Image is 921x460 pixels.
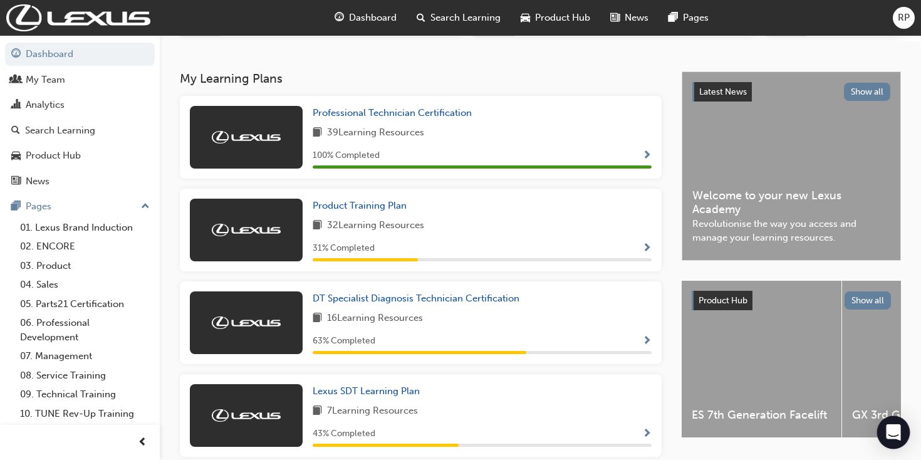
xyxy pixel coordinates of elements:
div: Pages [26,199,51,214]
span: Show Progress [642,243,652,254]
a: Latest NewsShow all [692,82,890,102]
a: Product HubShow all [692,291,891,311]
button: Pages [5,195,155,218]
div: Open Intercom Messenger [877,416,910,449]
button: Show Progress [642,241,652,256]
img: Trak [6,4,150,31]
a: News [5,170,155,193]
a: 01. Lexus Brand Induction [15,218,155,238]
a: 06. Professional Development [15,313,155,347]
span: Show Progress [642,150,652,162]
button: Show Progress [642,148,652,164]
a: All Pages [15,423,155,442]
a: guage-iconDashboard [325,5,407,31]
a: 10. TUNE Rev-Up Training [15,404,155,424]
a: Analytics [5,93,155,117]
a: DT Specialist Diagnosis Technician Certification [313,291,524,306]
span: car-icon [11,150,21,162]
span: search-icon [417,10,425,26]
span: Product Hub [535,11,590,25]
span: Dashboard [349,11,397,25]
a: 09. Technical Training [15,385,155,404]
span: news-icon [610,10,620,26]
span: chart-icon [11,100,21,111]
span: ES 7th Generation Facelift [692,408,831,422]
span: Product Training Plan [313,200,407,211]
span: book-icon [313,218,322,234]
div: News [26,174,49,189]
span: pages-icon [11,201,21,212]
a: Dashboard [5,43,155,66]
span: Welcome to your new Lexus Academy [692,189,890,217]
a: Latest NewsShow allWelcome to your new Lexus AcademyRevolutionise the way you access and manage y... [682,71,901,261]
a: search-iconSearch Learning [407,5,511,31]
button: Show all [845,291,892,310]
a: 08. Service Training [15,366,155,385]
span: Product Hub [699,295,747,306]
button: RP [893,7,915,29]
a: Product Hub [5,144,155,167]
a: 04. Sales [15,275,155,295]
span: Professional Technician Certification [313,107,472,118]
span: 31 % Completed [313,241,375,256]
span: book-icon [313,125,322,141]
span: pages-icon [669,10,678,26]
span: guage-icon [11,49,21,60]
a: ES 7th Generation Facelift [682,281,841,437]
button: DashboardMy TeamAnalyticsSearch LearningProduct HubNews [5,40,155,195]
a: My Team [5,68,155,91]
button: Show Progress [642,426,652,442]
img: Trak [212,409,281,422]
a: Professional Technician Certification [313,106,477,120]
a: Product Training Plan [313,199,412,213]
span: 43 % Completed [313,427,375,441]
span: RP [898,11,910,25]
img: Trak [212,224,281,236]
a: 07. Management [15,347,155,366]
span: 16 Learning Resources [327,311,423,327]
div: My Team [26,73,65,87]
span: 63 % Completed [313,334,375,348]
span: 7 Learning Resources [327,404,418,419]
a: 03. Product [15,256,155,276]
button: Show all [844,83,891,101]
span: Search Learning [430,11,501,25]
span: 100 % Completed [313,149,380,163]
span: Lexus SDT Learning Plan [313,385,420,397]
span: Pages [683,11,709,25]
h3: My Learning Plans [180,71,662,86]
span: Show Progress [642,336,652,347]
a: 05. Parts21 Certification [15,295,155,314]
a: news-iconNews [600,5,658,31]
a: 02. ENCORE [15,237,155,256]
span: up-icon [141,199,150,215]
a: pages-iconPages [658,5,719,31]
span: Revolutionise the way you access and manage your learning resources. [692,217,890,245]
img: Trak [212,316,281,329]
a: Search Learning [5,119,155,142]
span: News [625,11,648,25]
a: car-iconProduct Hub [511,5,600,31]
span: Show Progress [642,429,652,440]
div: Analytics [26,98,65,112]
button: Show Progress [642,333,652,349]
span: book-icon [313,311,322,327]
span: 32 Learning Resources [327,218,424,234]
span: news-icon [11,176,21,187]
span: DT Specialist Diagnosis Technician Certification [313,293,519,304]
span: 39 Learning Resources [327,125,424,141]
div: Product Hub [26,149,81,163]
span: Latest News [699,86,747,97]
span: car-icon [521,10,530,26]
span: people-icon [11,75,21,86]
img: Trak [212,131,281,144]
span: guage-icon [335,10,344,26]
span: book-icon [313,404,322,419]
div: Search Learning [25,123,95,138]
a: Lexus SDT Learning Plan [313,384,425,399]
span: prev-icon [138,435,147,451]
span: search-icon [11,125,20,137]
